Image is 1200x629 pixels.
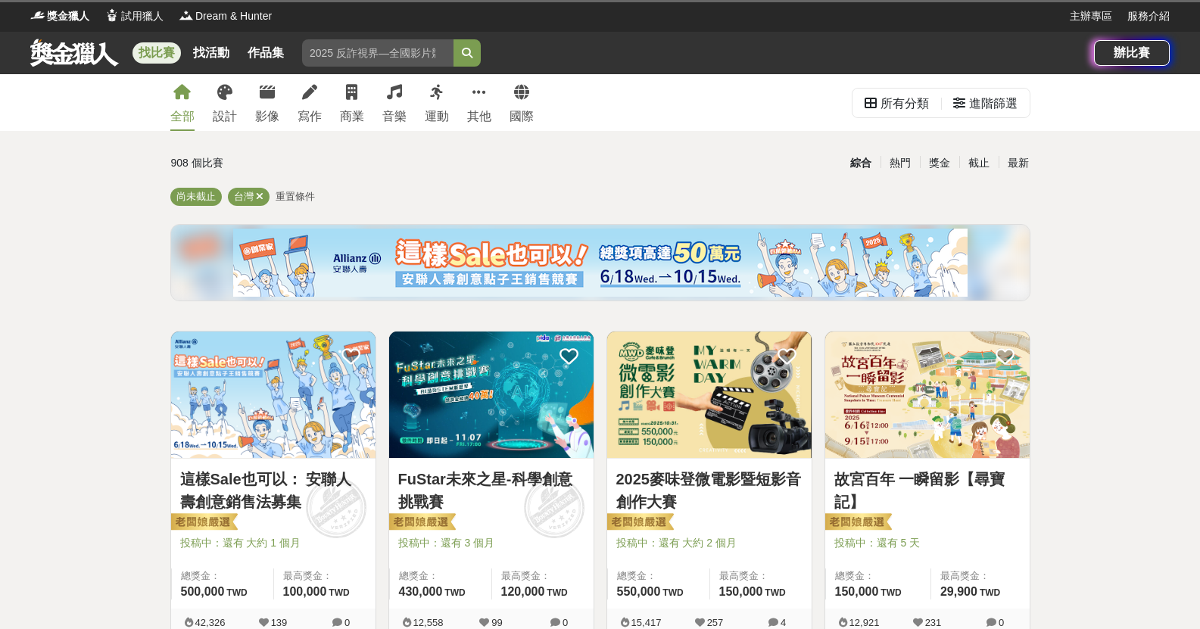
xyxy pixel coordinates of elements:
a: 其他 [467,74,491,131]
img: Cover Image [607,332,812,458]
a: LogoDream & Hunter [179,8,272,24]
span: TWD [329,587,349,598]
span: 重置條件 [276,191,315,202]
span: 99 [491,617,502,628]
span: 投稿中：還有 3 個月 [398,535,584,551]
div: 最新 [999,150,1038,176]
span: 投稿中：還有 大約 1 個月 [180,535,366,551]
a: 故宮百年 一瞬留影【尋寶記】 [834,468,1021,513]
span: 試用獵人 [121,8,164,24]
span: 150,000 [835,585,879,598]
span: 42,326 [195,617,226,628]
a: 全部 [170,74,195,131]
span: 29,900 [940,585,977,598]
img: 老闆娘嚴選 [822,512,892,534]
span: 最高獎金： [940,568,1021,584]
img: Logo [30,8,45,23]
div: 截止 [959,150,999,176]
a: 設計 [213,74,237,131]
img: Logo [104,8,120,23]
span: 100,000 [283,585,327,598]
a: 這樣Sale也可以： 安聯人壽創意銷售法募集 [180,468,366,513]
span: 4 [781,617,786,628]
div: 其他 [467,107,491,126]
a: 2025麥味登微電影暨短影音創作大賽 [616,468,803,513]
span: 139 [271,617,288,628]
span: 500,000 [181,585,225,598]
span: 獎金獵人 [47,8,89,24]
span: 投稿中：還有 5 天 [834,535,1021,551]
a: 寫作 [298,74,322,131]
div: 影像 [255,107,279,126]
span: TWD [547,587,567,598]
span: TWD [444,587,465,598]
span: 最高獎金： [719,568,803,584]
a: 運動 [425,74,449,131]
span: 12,921 [849,617,880,628]
a: 辦比賽 [1094,40,1170,66]
span: Dream & Hunter [195,8,272,24]
div: 設計 [213,107,237,126]
a: Cover Image [825,332,1030,459]
img: 老闆娘嚴選 [386,512,456,534]
span: 257 [707,617,724,628]
a: FuStar未來之星-科學創意挑戰賽 [398,468,584,513]
div: 獎金 [920,150,959,176]
div: 熱門 [881,150,920,176]
span: 總獎金： [617,568,700,584]
span: 0 [563,617,568,628]
span: 0 [999,617,1004,628]
span: TWD [226,587,247,598]
span: 台灣 [234,191,254,202]
span: TWD [662,587,683,598]
div: 國際 [510,107,534,126]
span: TWD [881,587,901,598]
span: 總獎金： [399,568,482,584]
a: 國際 [510,74,534,131]
img: cf4fb443-4ad2-4338-9fa3-b46b0bf5d316.png [233,229,968,297]
span: 尚未截止 [176,191,216,202]
img: Cover Image [825,332,1030,458]
a: 音樂 [382,74,407,131]
a: 主辦專區 [1070,8,1112,24]
a: Cover Image [171,332,376,459]
div: 商業 [340,107,364,126]
span: 15,417 [631,617,662,628]
a: Logo獎金獵人 [30,8,89,24]
a: 找活動 [187,42,235,64]
div: 全部 [170,107,195,126]
span: TWD [765,587,785,598]
span: 120,000 [501,585,545,598]
span: TWD [980,587,1000,598]
div: 進階篩選 [969,89,1018,119]
span: 0 [344,617,350,628]
a: Cover Image [607,332,812,459]
span: 總獎金： [835,568,921,584]
a: 服務介紹 [1127,8,1170,24]
img: 老闆娘嚴選 [604,512,674,534]
div: 寫作 [298,107,322,126]
span: 150,000 [719,585,763,598]
span: 550,000 [617,585,661,598]
a: 影像 [255,74,279,131]
div: 所有分類 [881,89,929,119]
img: Cover Image [389,332,594,458]
input: 2025 反詐視界—全國影片競賽 [302,39,454,67]
div: 綜合 [841,150,881,176]
img: Logo [179,8,194,23]
span: 430,000 [399,585,443,598]
span: 最高獎金： [283,568,366,584]
div: 運動 [425,107,449,126]
div: 音樂 [382,107,407,126]
span: 投稿中：還有 大約 2 個月 [616,535,803,551]
span: 231 [925,617,942,628]
a: Cover Image [389,332,594,459]
a: Logo試用獵人 [104,8,164,24]
a: 作品集 [242,42,290,64]
a: 商業 [340,74,364,131]
img: Cover Image [171,332,376,458]
div: 908 個比賽 [171,150,457,176]
a: 找比賽 [132,42,181,64]
span: 12,558 [413,617,444,628]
